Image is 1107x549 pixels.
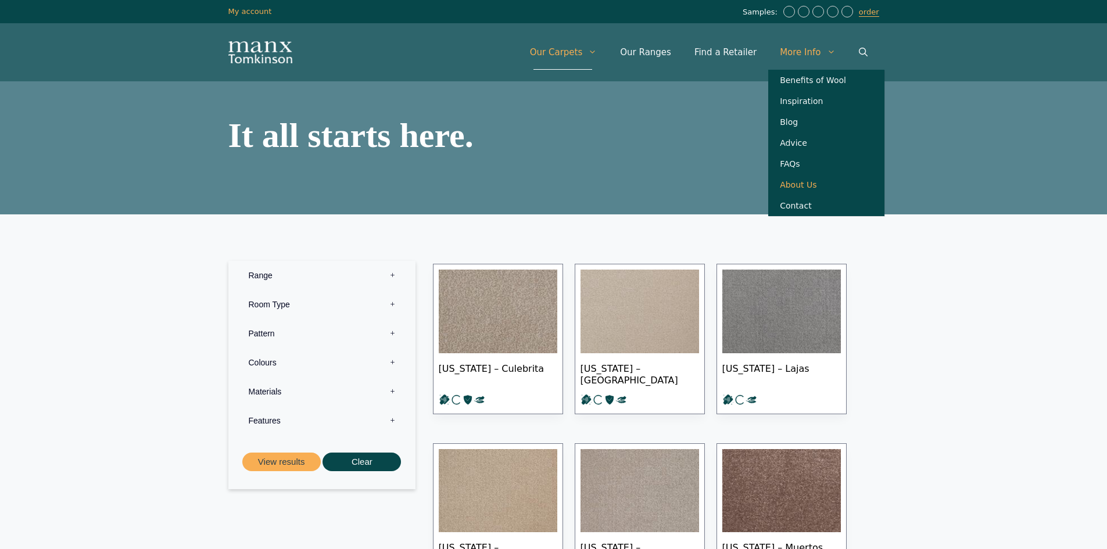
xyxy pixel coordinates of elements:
[768,112,884,132] a: Blog
[439,353,557,394] span: [US_STATE] – Culebrita
[237,319,407,348] label: Pattern
[518,35,609,70] a: Our Carpets
[237,348,407,377] label: Colours
[768,91,884,112] a: Inspiration
[743,8,780,17] span: Samples:
[608,35,683,70] a: Our Ranges
[518,35,879,70] nav: Primary
[768,153,884,174] a: FAQs
[237,261,407,290] label: Range
[768,132,884,153] a: Advice
[228,41,292,63] img: Manx Tomkinson
[716,264,847,414] a: [US_STATE] – Lajas
[228,7,272,16] a: My account
[575,264,705,414] a: [US_STATE] – [GEOGRAPHIC_DATA]
[228,118,548,153] h1: It all starts here.
[768,35,847,70] a: More Info
[847,35,879,70] a: Open Search Bar
[237,377,407,406] label: Materials
[433,264,563,414] a: [US_STATE] – Culebrita
[683,35,768,70] a: Find a Retailer
[323,453,401,472] button: Clear
[242,453,321,472] button: View results
[722,353,841,394] span: [US_STATE] – Lajas
[237,290,407,319] label: Room Type
[237,406,407,435] label: Features
[581,353,699,394] span: [US_STATE] – [GEOGRAPHIC_DATA]
[768,174,884,195] a: About Us
[859,8,879,17] a: order
[768,70,884,91] a: Benefits of Wool
[768,195,884,216] a: Contact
